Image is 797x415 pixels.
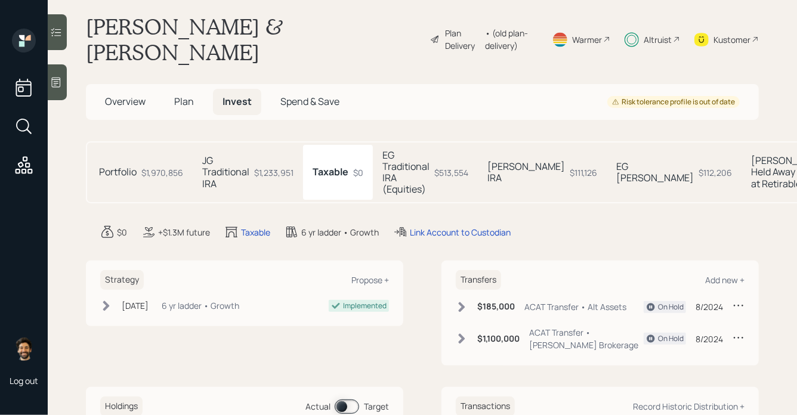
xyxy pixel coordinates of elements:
div: On Hold [658,302,684,312]
div: $513,554 [434,166,468,179]
span: Invest [223,95,252,108]
div: Record Historic Distribution + [633,401,745,412]
h5: Taxable [313,166,348,178]
div: Plan Delivery [445,27,479,52]
div: Actual [305,400,330,413]
div: 6 yr ladder • Growth [301,226,379,239]
div: 6 yr ladder • Growth [162,299,239,312]
div: $111,126 [570,166,597,179]
h1: [PERSON_NAME] & [PERSON_NAME] [86,14,421,65]
div: $0 [117,226,127,239]
div: Log out [10,375,38,386]
span: Plan [174,95,194,108]
h6: Strategy [100,270,144,290]
div: Add new + [705,274,745,286]
h5: JG Traditional IRA [202,155,249,190]
h6: $1,100,000 [477,334,520,344]
div: Target [364,400,389,413]
div: Link Account to Custodian [410,226,511,239]
h5: EG [PERSON_NAME] [616,161,694,184]
div: On Hold [658,333,684,344]
div: ACAT Transfer • [PERSON_NAME] Brokerage [529,326,644,351]
h6: $185,000 [477,302,515,312]
div: $0 [353,166,363,179]
div: 8/2024 [696,301,723,313]
div: Kustomer [713,33,750,46]
div: Risk tolerance profile is out of date [612,97,735,107]
img: eric-schwartz-headshot.png [12,337,36,361]
div: Taxable [241,226,270,239]
div: Altruist [644,33,672,46]
div: +$1.3M future [158,226,210,239]
h5: [PERSON_NAME] IRA [487,161,565,184]
h5: EG Traditional IRA (Equities) [382,150,430,196]
div: Propose + [351,274,389,286]
div: Warmer [572,33,602,46]
div: • (old plan-delivery) [485,27,537,52]
h5: Portfolio [99,166,137,178]
div: ACAT Transfer • Alt Assets [524,301,626,313]
div: $1,970,856 [141,166,183,179]
div: [DATE] [122,299,149,312]
div: $1,233,951 [254,166,294,179]
span: Spend & Save [280,95,339,108]
span: Overview [105,95,146,108]
h6: Transfers [456,270,501,290]
div: 8/2024 [696,333,723,345]
div: Implemented [343,301,387,311]
div: $112,206 [699,166,732,179]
